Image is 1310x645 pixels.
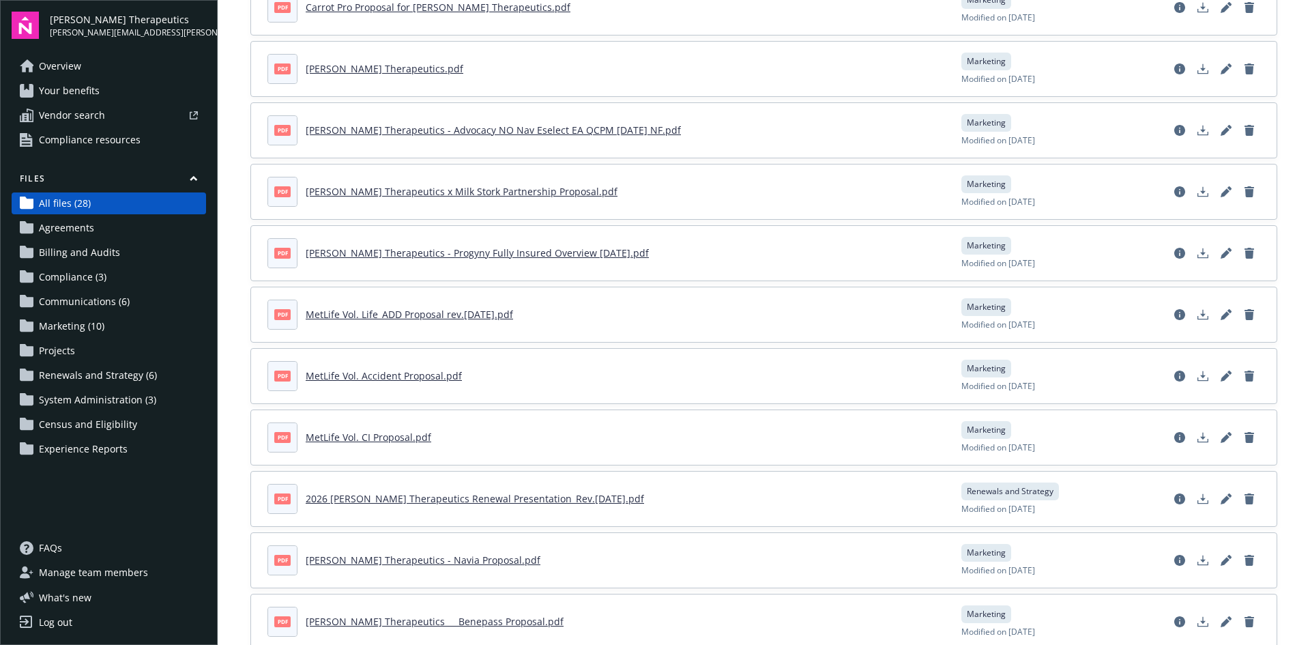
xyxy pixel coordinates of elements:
[12,266,206,288] a: Compliance (3)
[1215,488,1237,510] a: Edit document
[274,616,291,627] span: pdf
[39,104,105,126] span: Vendor search
[274,125,291,135] span: pdf
[961,12,1035,24] span: Modified on [DATE]
[39,217,94,239] span: Agreements
[1192,181,1214,203] a: Download document
[39,562,148,584] span: Manage team members
[1238,58,1260,80] a: Delete document
[961,319,1035,331] span: Modified on [DATE]
[12,217,206,239] a: Agreements
[967,55,1006,68] span: Marketing
[50,12,206,27] span: [PERSON_NAME] Therapeutics
[1238,549,1260,571] a: Delete document
[1192,365,1214,387] a: Download document
[1169,304,1191,326] a: View file details
[1215,58,1237,80] a: Edit document
[12,340,206,362] a: Projects
[1238,365,1260,387] a: Delete document
[12,364,206,386] a: Renewals and Strategy (6)
[39,612,72,633] div: Log out
[306,1,570,14] a: Carrot Pro Proposal for [PERSON_NAME] Therapeutics.pdf
[12,80,206,102] a: Your benefits
[1192,611,1214,633] a: Download document
[12,438,206,460] a: Experience Reports
[1169,549,1191,571] a: View file details
[1192,427,1214,448] a: Download document
[306,615,564,628] a: [PERSON_NAME] Therapeutics __ Benepass Proposal.pdf
[306,124,681,137] a: [PERSON_NAME] Therapeutics - Advocacy NO Nav Eselect EA QCPM [DATE] NF.pdf
[1215,549,1237,571] a: Edit document
[967,424,1006,436] span: Marketing
[1238,488,1260,510] a: Delete document
[274,493,291,504] span: pdf
[306,246,649,259] a: [PERSON_NAME] Therapeutics - Progyny Fully Insured Overview [DATE].pdf
[1192,119,1214,141] a: Download document
[967,178,1006,190] span: Marketing
[1169,611,1191,633] a: View file details
[1215,242,1237,264] a: Edit document
[12,129,206,151] a: Compliance resources
[274,63,291,74] span: pdf
[1192,304,1214,326] a: Download document
[39,340,75,362] span: Projects
[961,134,1035,147] span: Modified on [DATE]
[1192,549,1214,571] a: Download document
[1169,427,1191,448] a: View file details
[1169,488,1191,510] a: View file details
[1215,611,1237,633] a: Edit document
[12,562,206,584] a: Manage team members
[967,547,1006,559] span: Marketing
[12,414,206,435] a: Census and Eligibility
[39,80,100,102] span: Your benefits
[967,117,1006,129] span: Marketing
[1238,427,1260,448] a: Delete document
[274,186,291,197] span: pdf
[967,240,1006,252] span: Marketing
[39,438,128,460] span: Experience Reports
[961,626,1035,638] span: Modified on [DATE]
[39,242,120,263] span: Billing and Audits
[1215,304,1237,326] a: Edit document
[1238,119,1260,141] a: Delete document
[274,371,291,381] span: pdf
[1169,181,1191,203] a: View file details
[961,564,1035,577] span: Modified on [DATE]
[12,55,206,77] a: Overview
[1238,242,1260,264] a: Delete document
[39,414,137,435] span: Census and Eligibility
[12,192,206,214] a: All files (28)
[39,266,106,288] span: Compliance (3)
[39,129,141,151] span: Compliance resources
[967,301,1006,313] span: Marketing
[12,537,206,559] a: FAQs
[961,503,1035,515] span: Modified on [DATE]
[274,2,291,12] span: pdf
[12,590,113,605] button: What's new
[306,369,462,382] a: MetLife Vol. Accident Proposal.pdf
[1215,365,1237,387] a: Edit document
[961,257,1035,270] span: Modified on [DATE]
[967,362,1006,375] span: Marketing
[1215,119,1237,141] a: Edit document
[39,590,91,605] span: What ' s new
[12,104,206,126] a: Vendor search
[961,442,1035,454] span: Modified on [DATE]
[1238,181,1260,203] a: Delete document
[50,27,206,39] span: [PERSON_NAME][EMAIL_ADDRESS][PERSON_NAME][DOMAIN_NAME]
[1215,181,1237,203] a: Edit document
[306,492,644,505] a: 2026 [PERSON_NAME] Therapeutics Renewal Presentation_Rev.[DATE].pdf
[306,431,431,444] a: MetLife Vol. CI Proposal.pdf
[1169,58,1191,80] a: View file details
[961,73,1035,85] span: Modified on [DATE]
[12,12,39,39] img: navigator-logo.svg
[1169,242,1191,264] a: View file details
[961,380,1035,392] span: Modified on [DATE]
[967,608,1006,620] span: Marketing
[1215,427,1237,448] a: Edit document
[39,192,91,214] span: All files (28)
[1169,365,1191,387] a: View file details
[1169,119,1191,141] a: View file details
[12,242,206,263] a: Billing and Audits
[12,173,206,190] button: Files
